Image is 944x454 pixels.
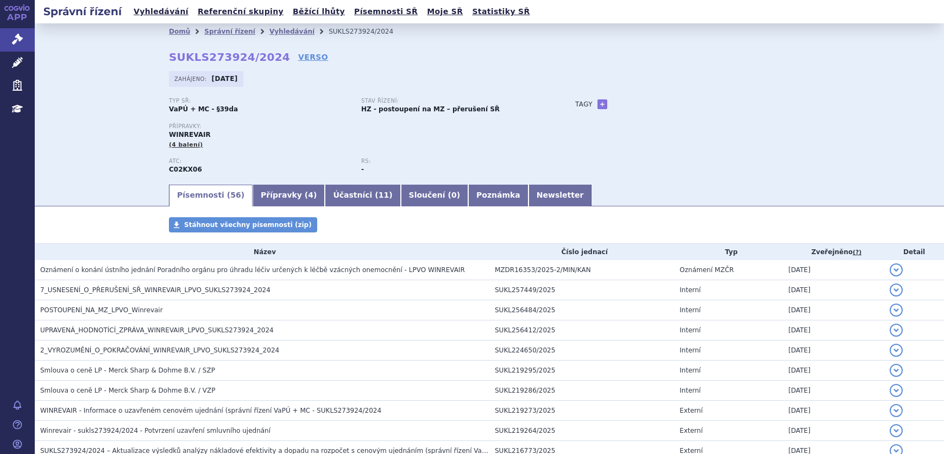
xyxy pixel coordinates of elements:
[528,185,592,206] a: Newsletter
[489,260,674,280] td: MZDR16353/2025-2/MIN/KAN
[212,75,238,83] strong: [DATE]
[169,123,553,130] p: Přípravky:
[853,249,861,256] abbr: (?)
[169,28,190,35] a: Domů
[40,286,270,294] span: 7_USNESENÍ_O_PŘERUŠENÍ_SŘ_WINREVAIR_LPVO_SUKLS273924_2024
[169,141,203,148] span: (4 balení)
[674,244,783,260] th: Typ
[361,98,543,104] p: Stav řízení:
[890,263,903,276] button: detail
[783,260,885,280] td: [DATE]
[401,185,468,206] a: Sloučení (0)
[679,407,702,414] span: Externí
[361,166,364,173] strong: -
[489,320,674,340] td: SUKL256412/2025
[269,28,314,35] a: Vyhledávání
[351,4,421,19] a: Písemnosti SŘ
[40,266,465,274] span: Oznámení o konání ústního jednání Poradního orgánu pro úhradu léčiv určených k léčbě vzácných one...
[290,4,348,19] a: Běžící lhůty
[679,346,701,354] span: Interní
[469,4,533,19] a: Statistiky SŘ
[169,217,317,232] a: Stáhnout všechny písemnosti (zip)
[890,304,903,317] button: detail
[169,158,350,165] p: ATC:
[194,4,287,19] a: Referenční skupiny
[169,166,202,173] strong: SOTATERCEPT
[169,105,238,113] strong: VaPÚ + MC - §39da
[783,421,885,441] td: [DATE]
[361,158,543,165] p: RS:
[130,4,192,19] a: Vyhledávání
[308,191,313,199] span: 4
[35,4,130,19] h2: Správní řízení
[679,387,701,394] span: Interní
[679,306,701,314] span: Interní
[783,401,885,421] td: [DATE]
[40,367,215,374] span: Smlouva o ceně LP - Merck Sharp & Dohme B.V. / SZP
[169,131,211,138] span: WINREVAIR
[890,283,903,297] button: detail
[890,344,903,357] button: detail
[783,361,885,381] td: [DATE]
[783,320,885,340] td: [DATE]
[298,52,328,62] a: VERSO
[40,387,216,394] span: Smlouva o ceně LP - Merck Sharp & Dohme B.V. / VZP
[783,300,885,320] td: [DATE]
[890,424,903,437] button: detail
[379,191,389,199] span: 11
[174,74,209,83] span: Zahájeno:
[40,326,274,334] span: UPRAVENÁ_HODNOTÍCÍ_ZPRÁVA_WINREVAIR_LPVO_SUKLS273924_2024
[783,280,885,300] td: [DATE]
[679,427,702,434] span: Externí
[325,185,400,206] a: Účastníci (11)
[468,185,528,206] a: Poznámka
[575,98,593,111] h3: Tagy
[424,4,466,19] a: Moje SŘ
[679,367,701,374] span: Interní
[679,326,701,334] span: Interní
[679,286,701,294] span: Interní
[890,324,903,337] button: detail
[40,346,279,354] span: 2_VYROZUMĚNÍ_O_POKRAČOVÁNÍ_WINREVAIR_LPVO_SUKLS273924_2024
[489,300,674,320] td: SUKL256484/2025
[597,99,607,109] a: +
[489,244,674,260] th: Číslo jednací
[230,191,241,199] span: 56
[783,340,885,361] td: [DATE]
[35,244,489,260] th: Název
[329,23,407,40] li: SUKLS273924/2024
[40,306,163,314] span: POSTOUPENÍ_NA_MZ_LPVO_Winrevair
[489,381,674,401] td: SUKL219286/2025
[489,340,674,361] td: SUKL224650/2025
[783,381,885,401] td: [DATE]
[890,384,903,397] button: detail
[679,266,734,274] span: Oznámení MZČR
[204,28,255,35] a: Správní řízení
[489,421,674,441] td: SUKL219264/2025
[169,51,290,64] strong: SUKLS273924/2024
[40,407,381,414] span: WINREVAIR - Informace o uzavřeném cenovém ujednání (správní řízení VaPÚ + MC - SUKLS273924/2024
[169,185,253,206] a: Písemnosti (56)
[253,185,325,206] a: Přípravky (4)
[361,105,500,113] strong: HZ - postoupení na MZ – přerušení SŘ
[169,98,350,104] p: Typ SŘ:
[40,427,270,434] span: Winrevair - sukls273924/2024 - Potvrzení uzavření smluvního ujednání
[489,401,674,421] td: SUKL219273/2025
[890,364,903,377] button: detail
[489,280,674,300] td: SUKL257449/2025
[783,244,885,260] th: Zveřejněno
[489,361,674,381] td: SUKL219295/2025
[884,244,944,260] th: Detail
[184,221,312,229] span: Stáhnout všechny písemnosti (zip)
[451,191,457,199] span: 0
[890,404,903,417] button: detail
